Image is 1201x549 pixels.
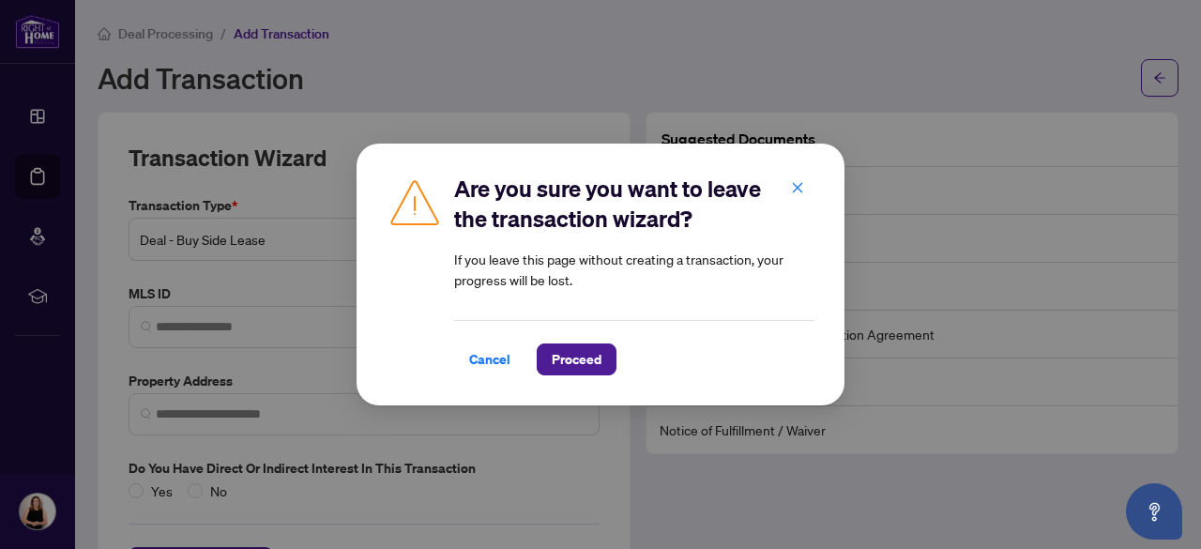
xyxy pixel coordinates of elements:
article: If you leave this page without creating a transaction, your progress will be lost. [454,249,814,290]
span: Cancel [469,344,510,374]
button: Proceed [537,343,616,375]
span: close [791,181,804,194]
span: Proceed [552,344,601,374]
button: Open asap [1126,483,1182,540]
button: Cancel [454,343,525,375]
h2: Are you sure you want to leave the transaction wizard? [454,174,814,234]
